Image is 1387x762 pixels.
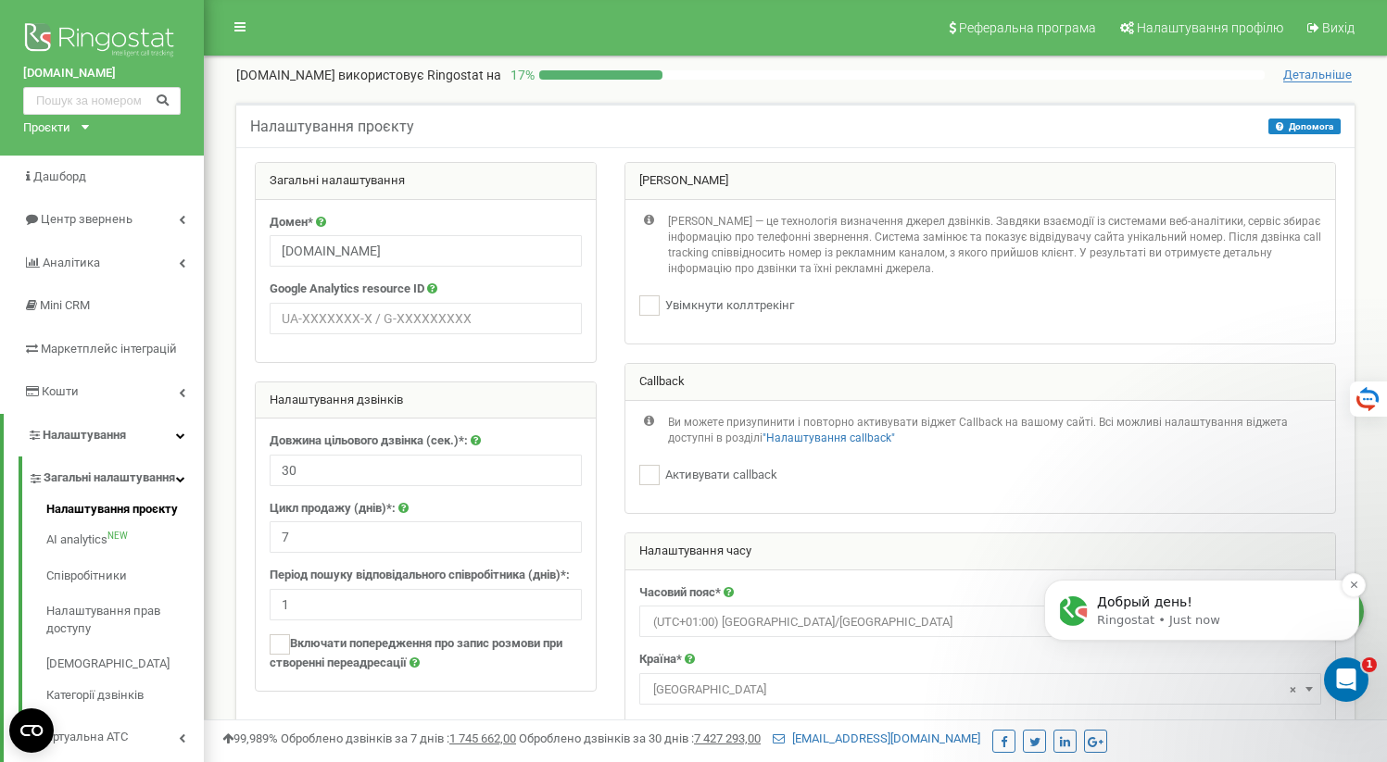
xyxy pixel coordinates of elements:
label: Довжина цільового дзвінка (сек.)*: [270,432,468,450]
button: Open CMP widget [9,708,54,753]
p: 17 % [501,66,539,84]
span: (UTC+01:00) Europe/London [646,609,1315,635]
label: Google Analytics resource ID [270,281,424,298]
label: Часовий пояс* [639,584,721,602]
a: AI analyticsNEW [46,522,204,558]
a: "Налаштування callback" [763,431,895,444]
div: [PERSON_NAME] [625,163,1335,200]
u: 7 427 293,00 [694,731,761,745]
div: message notification from Ringostat, Just now. Добрый день! [28,75,343,136]
input: example.com [270,235,582,267]
label: Включати попередження про запис розмови при створенні переадресації [270,634,582,672]
label: Робочі дні: [639,718,699,736]
label: Цикл продажу (днів)*: [270,500,396,518]
label: Домен* [270,214,313,231]
div: Callback [625,364,1335,401]
a: [EMAIL_ADDRESS][DOMAIN_NAME] [773,731,980,745]
span: Віртуальна АТС [43,729,128,746]
span: Детальніше [1283,68,1352,82]
a: [DOMAIN_NAME] [23,65,181,82]
span: United Kingdom [639,673,1321,705]
div: Проєкти [23,119,70,137]
span: Вихід [1322,20,1355,35]
label: Країна* [639,651,682,668]
span: Оброблено дзвінків за 30 днів : [519,731,761,745]
span: Маркетплейс інтеграцій [41,342,177,356]
span: Налаштування профілю [1137,20,1283,35]
span: Налаштування [43,428,126,442]
span: United Kingdom [646,677,1315,703]
iframe: Intercom notifications message [1016,505,1387,712]
a: [DEMOGRAPHIC_DATA] [46,646,204,682]
div: Загальні налаштування [256,163,596,200]
a: Налаштування [4,414,204,457]
div: Налаштування дзвінків [256,382,596,419]
p: Добрый день! [81,89,320,107]
a: Співробітники [46,558,204,594]
span: 99,989% [222,731,278,745]
a: Налаштування проєкту [46,501,204,523]
a: Категорії дзвінків [46,682,204,705]
span: Реферальна програма [959,20,1096,35]
div: Налаштування часу [625,533,1335,570]
input: UA-XXXXXXX-X / G-XXXXXXXXX [270,303,582,334]
h5: Налаштування проєкту [250,119,414,135]
label: Активувати callback [660,467,777,484]
span: Аналiтика [43,256,100,269]
p: Message from Ringostat, sent Just now [81,107,320,124]
iframe: Intercom live chat [1324,657,1368,702]
span: Кошти [42,384,79,398]
label: Період пошуку відповідального співробітника (днів)*: [270,567,570,584]
img: Ringostat logo [23,19,181,65]
span: Mini CRM [40,298,90,312]
span: Загальні налаштування [44,469,175,487]
button: Dismiss notification [325,69,349,93]
span: (UTC+01:00) Europe/London [639,606,1321,637]
img: Profile image for Ringostat [42,92,71,121]
p: [PERSON_NAME] — це технологія визначення джерел дзвінків. Завдяки взаємодії із системами веб-анал... [668,214,1321,278]
span: 1 [1362,657,1377,672]
a: Налаштування прав доступу [46,593,204,646]
button: Допомога [1268,119,1341,134]
label: Увімкнути коллтрекінг [660,297,794,315]
p: [DOMAIN_NAME] [236,66,501,84]
span: Центр звернень [41,212,132,226]
p: Ви можете призупинити і повторно активувати віджет Callback на вашому сайті. Всі можливі налаштув... [668,415,1321,446]
u: 1 745 662,00 [449,731,516,745]
span: використовує Ringostat на [338,68,501,82]
a: Віртуальна АТС [28,716,204,754]
input: Пошук за номером [23,87,181,115]
span: Дашборд [33,169,86,183]
a: Загальні налаштування [28,456,204,494]
span: Оброблено дзвінків за 7 днів : [281,731,516,745]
